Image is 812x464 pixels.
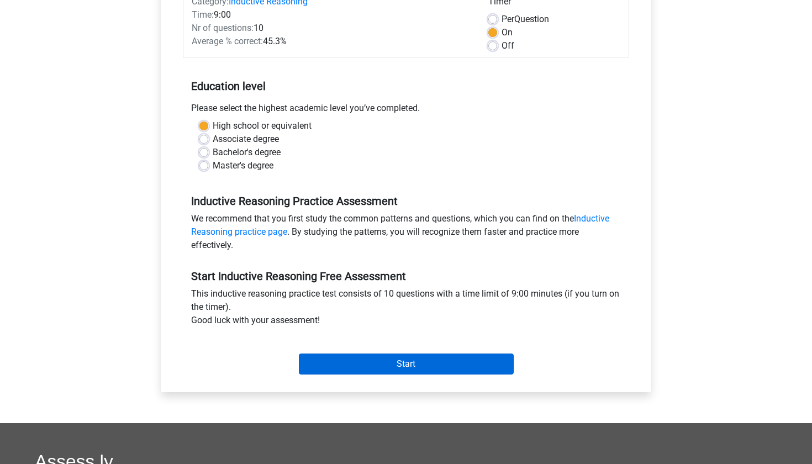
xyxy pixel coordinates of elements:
[192,23,254,33] span: Nr of questions:
[183,212,629,256] div: We recommend that you first study the common patterns and questions, which you can find on the . ...
[183,8,480,22] div: 9:00
[502,26,513,39] label: On
[502,39,514,52] label: Off
[191,75,621,97] h5: Education level
[192,36,263,46] span: Average % correct:
[213,146,281,159] label: Bachelor's degree
[213,133,279,146] label: Associate degree
[192,9,214,20] span: Time:
[502,13,549,26] label: Question
[191,270,621,283] h5: Start Inductive Reasoning Free Assessment
[183,287,629,331] div: This inductive reasoning practice test consists of 10 questions with a time limit of 9:00 minutes...
[191,194,621,208] h5: Inductive Reasoning Practice Assessment
[183,22,480,35] div: 10
[183,35,480,48] div: 45.3%
[299,354,514,375] input: Start
[213,159,273,172] label: Master's degree
[213,119,312,133] label: High school or equivalent
[502,14,514,24] span: Per
[183,102,629,119] div: Please select the highest academic level you’ve completed.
